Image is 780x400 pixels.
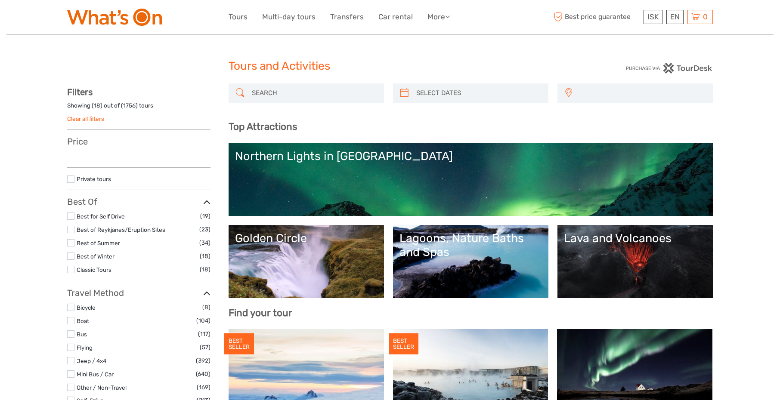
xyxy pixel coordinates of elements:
[77,304,96,311] a: Bicycle
[77,344,93,351] a: Flying
[229,121,297,132] b: Top Attractions
[67,136,210,147] h3: Price
[427,11,450,23] a: More
[197,382,210,392] span: (169)
[67,288,210,298] h3: Travel Method
[67,9,162,26] img: What's On
[67,197,210,207] h3: Best Of
[248,86,380,101] input: SEARCH
[399,231,542,292] a: Lagoons, Nature Baths and Spas
[67,102,210,115] div: Showing ( ) out of ( ) tours
[77,226,165,233] a: Best of Reykjanes/Eruption Sites
[330,11,364,23] a: Transfers
[77,253,115,260] a: Best of Winter
[262,11,316,23] a: Multi-day tours
[77,266,111,273] a: Classic Tours
[229,11,248,23] a: Tours
[564,231,706,292] a: Lava and Volcanoes
[196,369,210,379] span: (640)
[196,316,210,326] span: (104)
[196,356,210,366] span: (392)
[77,175,111,182] a: Private tours
[666,10,684,24] div: EN
[235,149,706,209] a: Northern Lights in [GEOGRAPHIC_DATA]
[77,213,125,220] a: Best for Self Drive
[199,238,210,248] span: (34)
[77,331,87,338] a: Bus
[564,231,706,245] div: Lava and Volcanoes
[235,231,378,292] a: Golden Circle
[200,211,210,221] span: (19)
[77,357,106,364] a: Jeep / 4x4
[389,333,418,355] div: BEST SELLER
[94,102,100,110] label: 18
[77,384,127,391] a: Other / Non-Travel
[625,63,713,74] img: PurchaseViaTourDesk.png
[77,317,89,324] a: Boat
[200,342,210,352] span: (57)
[235,231,378,245] div: Golden Circle
[378,11,413,23] a: Car rental
[399,231,542,259] div: Lagoons, Nature Baths and Spas
[224,333,254,355] div: BEST SELLER
[198,329,210,339] span: (117)
[647,12,659,21] span: ISK
[199,225,210,234] span: (23)
[551,10,641,24] span: Best price guarantee
[702,12,709,21] span: 0
[229,307,292,319] b: Find your tour
[123,102,136,110] label: 1756
[200,265,210,274] span: (18)
[77,371,114,378] a: Mini Bus / Car
[67,115,104,122] a: Clear all filters
[235,149,706,163] div: Northern Lights in [GEOGRAPHIC_DATA]
[413,86,544,101] input: SELECT DATES
[77,240,120,246] a: Best of Summer
[67,87,93,97] strong: Filters
[202,302,210,312] span: (8)
[229,59,551,73] h1: Tours and Activities
[200,251,210,261] span: (18)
